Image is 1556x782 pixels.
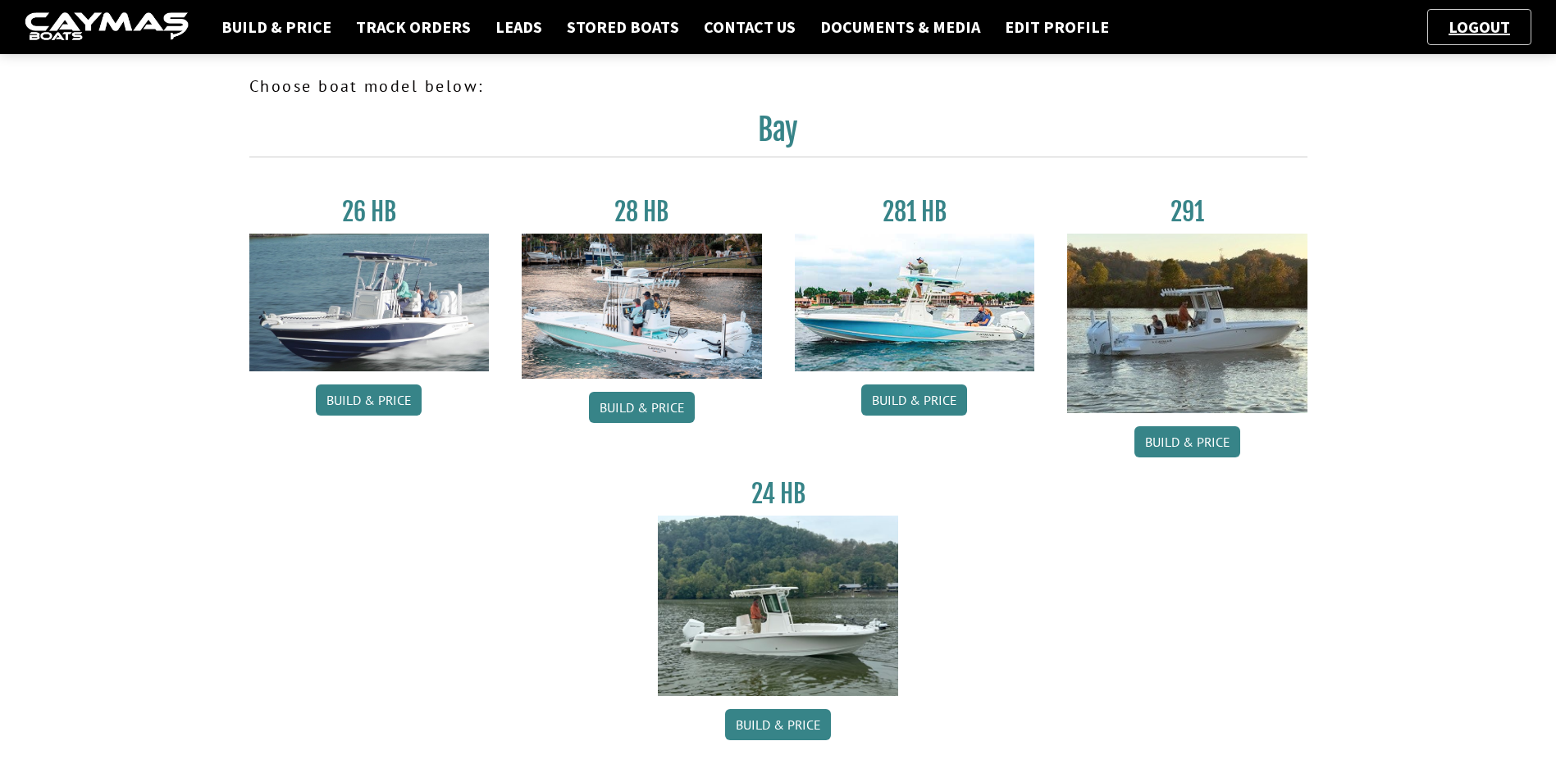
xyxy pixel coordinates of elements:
img: 28_hb_thumbnail_for_caymas_connect.jpg [522,234,762,379]
img: caymas-dealer-connect-2ed40d3bc7270c1d8d7ffb4b79bf05adc795679939227970def78ec6f6c03838.gif [25,12,189,43]
h3: 28 HB [522,197,762,227]
a: Build & Price [1134,426,1240,457]
a: Track Orders [348,16,479,38]
p: Choose boat model below: [249,74,1307,98]
a: Documents & Media [812,16,988,38]
a: Build & Price [589,392,695,423]
img: 26_new_photo_resized.jpg [249,234,490,371]
img: 24_HB_thumbnail.jpg [658,516,898,695]
a: Leads [487,16,550,38]
h2: Bay [249,111,1307,157]
a: Contact Us [696,16,804,38]
h3: 24 HB [658,479,898,509]
h3: 291 [1067,197,1307,227]
a: Build & Price [316,384,422,416]
a: Stored Boats [559,16,687,38]
h3: 281 HB [795,197,1035,227]
a: Build & Price [725,709,831,740]
a: Build & Price [861,384,967,416]
a: Edit Profile [997,16,1117,38]
h3: 26 HB [249,197,490,227]
img: 28-hb-twin.jpg [795,234,1035,371]
img: 291_Thumbnail.jpg [1067,234,1307,413]
a: Build & Price [213,16,340,38]
a: Logout [1440,16,1518,37]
